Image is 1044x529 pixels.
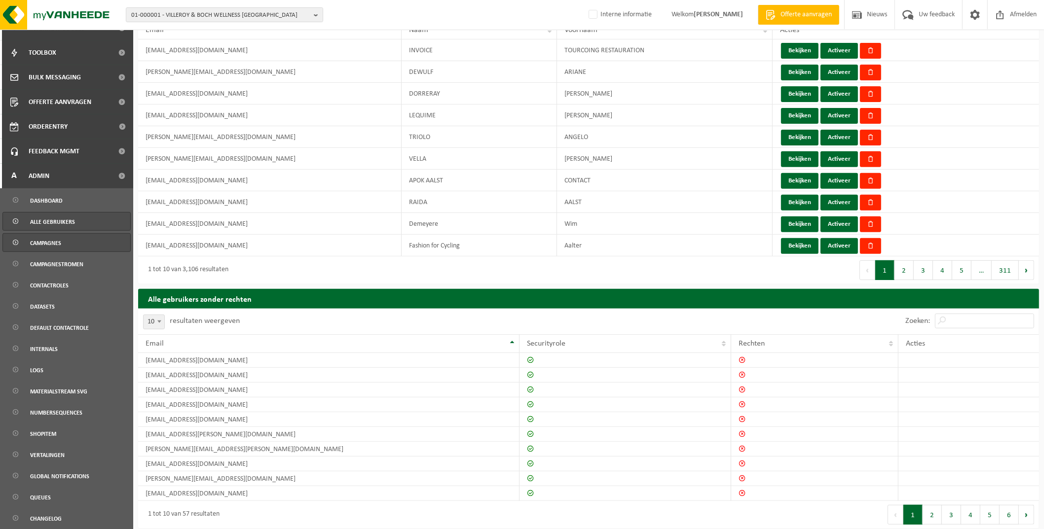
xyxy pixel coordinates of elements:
td: DORRERAY [402,83,557,105]
span: 10 [144,315,164,329]
a: Dashboard [2,191,131,210]
label: resultaten weergeven [170,317,240,325]
a: Numbersequences [2,403,131,422]
td: [EMAIL_ADDRESS][DOMAIN_NAME] [138,213,402,235]
a: Global notifications [2,466,131,485]
button: 2 [895,260,914,280]
td: [PERSON_NAME][EMAIL_ADDRESS][DOMAIN_NAME] [138,126,402,148]
span: 01-000001 - VILLEROY & BOCH WELLNESS [GEOGRAPHIC_DATA] [131,8,310,23]
button: 5 [952,260,971,280]
td: AALST [557,191,773,213]
td: [EMAIL_ADDRESS][DOMAIN_NAME] [138,353,520,368]
span: Shopitem [30,424,56,443]
span: Logs [30,361,43,380]
button: Next [1019,260,1034,280]
a: Internals [2,339,131,358]
span: 10 [143,315,165,329]
span: Dashboard [30,191,63,210]
button: Activeer [820,65,858,80]
button: Next [1019,505,1034,525]
button: 1 [903,505,923,525]
button: Activeer [820,216,858,232]
button: Bekijken [781,130,819,145]
span: A [10,164,19,188]
button: Bekijken [781,195,819,211]
td: Aalter [557,235,773,256]
td: TRIOLO [402,126,557,148]
button: Bekijken [781,43,819,59]
td: ARIANE [557,61,773,83]
td: TOURCOING RESTAURATION [557,39,773,61]
button: Activeer [820,151,858,167]
button: 5 [980,505,1000,525]
button: 2 [923,505,942,525]
td: [PERSON_NAME][EMAIL_ADDRESS][DOMAIN_NAME] [138,61,402,83]
span: Materialstream SVG [30,382,87,401]
td: [PERSON_NAME][EMAIL_ADDRESS][PERSON_NAME][DOMAIN_NAME] [138,442,520,457]
td: [EMAIL_ADDRESS][DOMAIN_NAME] [138,412,520,427]
button: Bekijken [781,173,819,189]
td: [EMAIL_ADDRESS][DOMAIN_NAME] [138,486,520,501]
button: 1 [875,260,895,280]
strong: [PERSON_NAME] [694,11,743,18]
span: Voornaam [564,26,597,34]
button: Bekijken [781,216,819,232]
td: CONTACT [557,170,773,191]
span: Offerte aanvragen [778,10,834,20]
span: Campagnes [30,234,61,252]
td: Fashion for Cycling [402,235,557,256]
button: 6 [1000,505,1019,525]
span: Naam [409,26,428,34]
button: Activeer [820,130,858,145]
span: Vertalingen [30,446,65,464]
td: [PERSON_NAME][EMAIL_ADDRESS][DOMAIN_NAME] [138,148,402,170]
td: [EMAIL_ADDRESS][DOMAIN_NAME] [138,83,402,105]
button: Activeer [820,108,858,124]
td: [PERSON_NAME][EMAIL_ADDRESS][DOMAIN_NAME] [138,471,520,486]
a: Shopitem [2,424,131,443]
td: VELLA [402,148,557,170]
td: [PERSON_NAME] [557,83,773,105]
span: Numbersequences [30,403,82,422]
span: Feedback MGMT [29,139,79,164]
td: DEWULF [402,61,557,83]
td: [EMAIL_ADDRESS][DOMAIN_NAME] [138,457,520,471]
td: INVOICE [402,39,557,61]
span: Campagnestromen [30,255,83,274]
button: Previous [888,505,903,525]
a: Offerte aanvragen [758,5,839,25]
td: [EMAIL_ADDRESS][DOMAIN_NAME] [138,105,402,126]
button: 4 [933,260,952,280]
button: 01-000001 - VILLEROY & BOCH WELLNESS [GEOGRAPHIC_DATA] [126,7,323,22]
td: RAIDA [402,191,557,213]
td: [EMAIL_ADDRESS][DOMAIN_NAME] [138,170,402,191]
span: Admin [29,164,49,188]
button: Bekijken [781,86,819,102]
button: Activeer [820,173,858,189]
div: 1 tot 10 van 3,106 resultaten [143,261,228,279]
span: Email [146,340,164,348]
h2: Alle gebruikers zonder rechten [138,289,1039,308]
td: Demeyere [402,213,557,235]
button: Activeer [820,238,858,254]
label: Interne informatie [587,7,652,22]
td: [EMAIL_ADDRESS][DOMAIN_NAME] [138,383,520,397]
td: [EMAIL_ADDRESS][DOMAIN_NAME] [138,235,402,256]
span: Global notifications [30,467,89,486]
span: Toolbox [29,40,56,65]
button: 4 [961,505,980,525]
button: 3 [914,260,933,280]
td: ANGELO [557,126,773,148]
span: Datasets [30,297,55,316]
span: Queues [30,488,51,507]
button: Bekijken [781,65,819,80]
td: [EMAIL_ADDRESS][DOMAIN_NAME] [138,191,402,213]
span: Rechten [739,340,765,348]
span: Alle gebruikers [30,212,75,231]
span: … [971,260,992,280]
td: [EMAIL_ADDRESS][DOMAIN_NAME] [138,39,402,61]
button: Activeer [820,195,858,211]
a: Changelog [2,509,131,528]
span: Changelog [30,509,62,528]
button: 3 [942,505,961,525]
